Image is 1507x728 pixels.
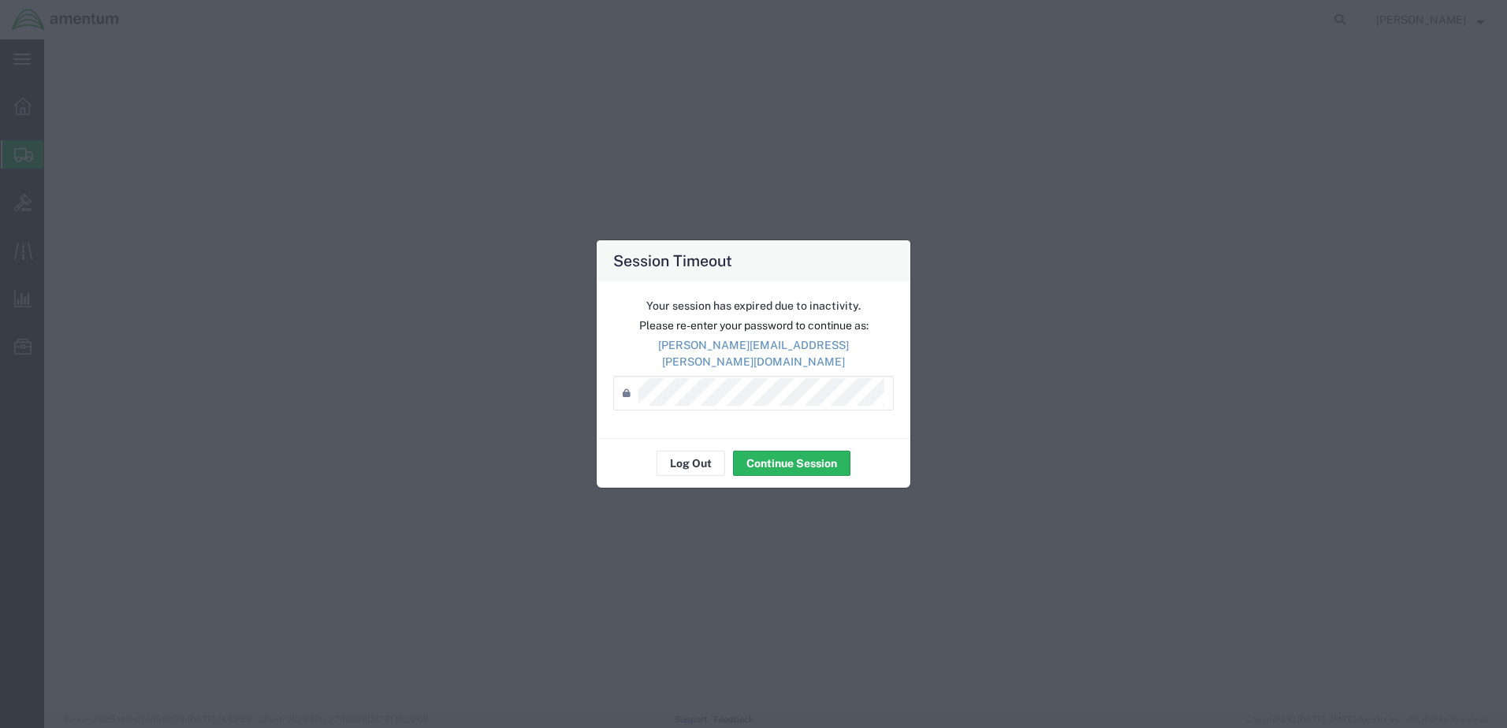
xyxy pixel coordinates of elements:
h4: Session Timeout [613,249,732,272]
p: Your session has expired due to inactivity. [613,298,894,314]
button: Continue Session [733,451,850,476]
button: Log Out [657,451,725,476]
p: [PERSON_NAME][EMAIL_ADDRESS][PERSON_NAME][DOMAIN_NAME] [613,337,894,370]
p: Please re-enter your password to continue as: [613,318,894,334]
